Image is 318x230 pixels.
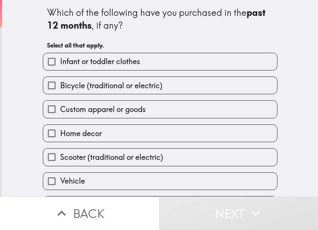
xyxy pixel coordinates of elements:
[43,149,277,166] button: Scooter (traditional or electric)
[47,41,273,49] h6: Select all that apply.
[43,101,277,118] button: Custom apparel or goods
[159,196,318,230] button: Next
[60,80,162,91] span: Bicycle (traditional or electric)
[43,53,277,70] button: Infant or toddler clothes
[43,125,277,142] button: Home decor
[60,128,102,139] span: Home decor
[47,6,273,32] div: Which of the following have you purchased in the , if any?
[60,152,163,163] span: Scooter (traditional or electric)
[60,176,85,186] span: Vehicle
[60,104,146,115] span: Custom apparel or goods
[43,173,277,190] button: Vehicle
[43,77,277,94] button: Bicycle (traditional or electric)
[60,56,140,67] span: Infant or toddler clothes
[47,7,268,31] b: past 12 months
